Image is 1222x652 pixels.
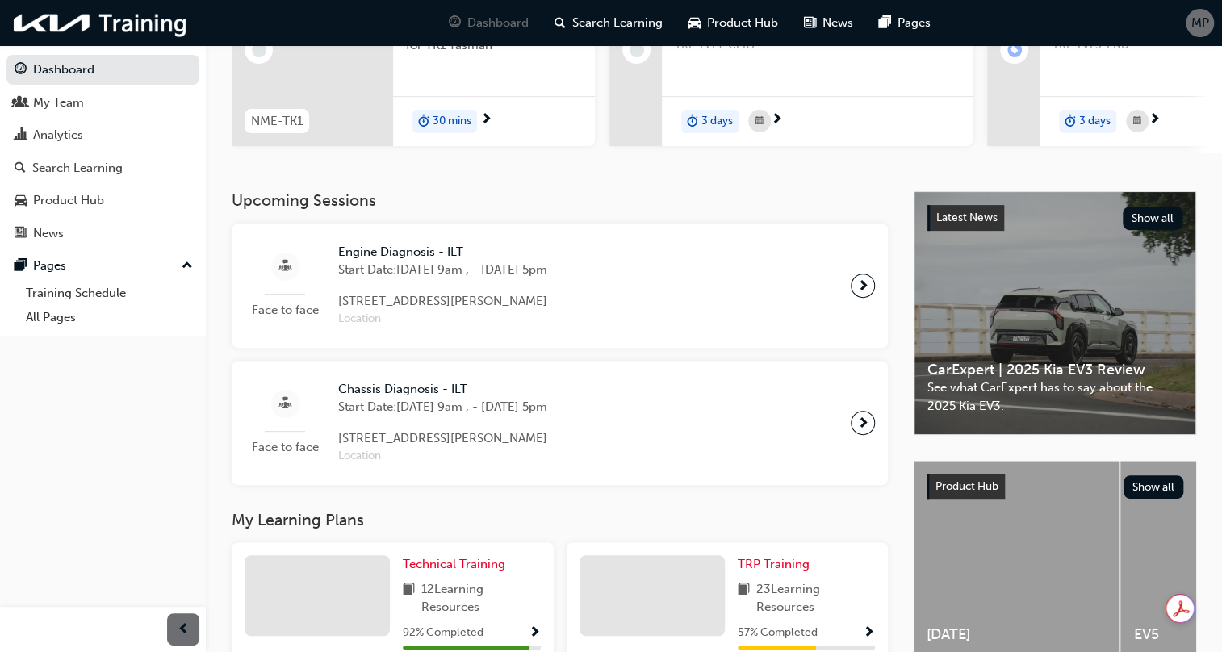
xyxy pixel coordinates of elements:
[6,186,199,215] a: Product Hub
[15,259,27,274] span: pages-icon
[33,126,83,144] div: Analytics
[927,378,1182,415] span: See what CarExpert has to say about the 2025 Kia EV3.
[338,292,547,311] span: [STREET_ADDRESS][PERSON_NAME]
[771,113,783,127] span: next-icon
[251,112,303,131] span: NME-TK1
[927,474,1183,499] a: Product HubShow all
[857,412,869,434] span: next-icon
[687,111,698,132] span: duration-icon
[418,111,429,132] span: duration-icon
[421,580,541,616] span: 12 Learning Resources
[338,310,547,328] span: Location
[914,191,1196,435] a: Latest NewsShow allCarExpert | 2025 Kia EV3 ReviewSee what CarExpert has to say about the 2025 Ki...
[738,557,810,571] span: TRP Training
[338,429,547,448] span: [STREET_ADDRESS][PERSON_NAME]
[701,112,733,131] span: 3 days
[338,380,547,399] span: Chassis Diagnosis - ILT
[33,191,104,210] div: Product Hub
[279,394,291,414] span: sessionType_FACE_TO_FACE-icon
[338,261,547,279] span: Start Date: [DATE] 9am , - [DATE] 5pm
[338,447,547,466] span: Location
[279,257,291,277] span: sessionType_FACE_TO_FACE-icon
[245,438,325,457] span: Face to face
[6,52,199,251] button: DashboardMy TeamAnalyticsSearch LearningProduct HubNews
[232,191,888,210] h3: Upcoming Sessions
[529,623,541,643] button: Show Progress
[6,251,199,281] button: Pages
[756,580,876,616] span: 23 Learning Resources
[927,205,1182,231] a: Latest NewsShow all
[467,14,529,32] span: Dashboard
[15,227,27,241] span: news-icon
[630,43,644,57] span: learningRecordVerb_NONE-icon
[245,236,875,335] a: Face to faceEngine Diagnosis - ILTStart Date:[DATE] 9am , - [DATE] 5pm[STREET_ADDRESS][PERSON_NAM...
[15,128,27,143] span: chart-icon
[1191,14,1209,32] span: MP
[436,6,542,40] a: guage-iconDashboard
[1149,113,1161,127] span: next-icon
[927,625,1107,644] span: [DATE]
[232,511,888,529] h3: My Learning Plans
[6,88,199,118] a: My Team
[245,301,325,320] span: Face to face
[936,211,998,224] span: Latest News
[403,555,512,574] a: Technical Training
[529,626,541,641] span: Show Progress
[480,113,492,127] span: next-icon
[252,43,266,57] span: learningRecordVerb_NONE-icon
[935,479,998,493] span: Product Hub
[15,63,27,77] span: guage-icon
[33,94,84,112] div: My Team
[804,13,816,33] span: news-icon
[32,159,123,178] div: Search Learning
[1186,9,1214,37] button: MP
[822,14,853,32] span: News
[1065,111,1076,132] span: duration-icon
[33,257,66,275] div: Pages
[8,6,194,40] img: kia-training
[19,305,199,330] a: All Pages
[15,161,26,176] span: search-icon
[755,111,764,132] span: calendar-icon
[1079,112,1111,131] span: 3 days
[338,243,547,261] span: Engine Diagnosis - ILT
[688,13,701,33] span: car-icon
[182,256,193,277] span: up-icon
[572,14,663,32] span: Search Learning
[707,14,778,32] span: Product Hub
[6,120,199,150] a: Analytics
[15,96,27,111] span: people-icon
[338,398,547,416] span: Start Date: [DATE] 9am , - [DATE] 5pm
[555,13,566,33] span: search-icon
[6,153,199,183] a: Search Learning
[178,620,190,640] span: prev-icon
[15,194,27,208] span: car-icon
[927,361,1182,379] span: CarExpert | 2025 Kia EV3 Review
[1124,475,1184,499] button: Show all
[245,374,875,472] a: Face to faceChassis Diagnosis - ILTStart Date:[DATE] 9am , - [DATE] 5pm[STREET_ADDRESS][PERSON_NA...
[403,624,483,642] span: 92 % Completed
[6,219,199,249] a: News
[675,36,960,55] span: TRP-LVL1-CERT
[879,13,891,33] span: pages-icon
[676,6,791,40] a: car-iconProduct Hub
[1007,43,1022,57] span: learningRecordVerb_ENROLL-icon
[33,224,64,243] div: News
[1133,111,1141,132] span: calendar-icon
[19,281,199,306] a: Training Schedule
[738,580,750,616] span: book-icon
[433,112,471,131] span: 30 mins
[1123,207,1183,230] button: Show all
[403,580,415,616] span: book-icon
[791,6,866,40] a: news-iconNews
[542,6,676,40] a: search-iconSearch Learning
[449,13,461,33] span: guage-icon
[898,14,931,32] span: Pages
[863,626,875,641] span: Show Progress
[866,6,944,40] a: pages-iconPages
[738,624,818,642] span: 57 % Completed
[403,557,505,571] span: Technical Training
[6,55,199,85] a: Dashboard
